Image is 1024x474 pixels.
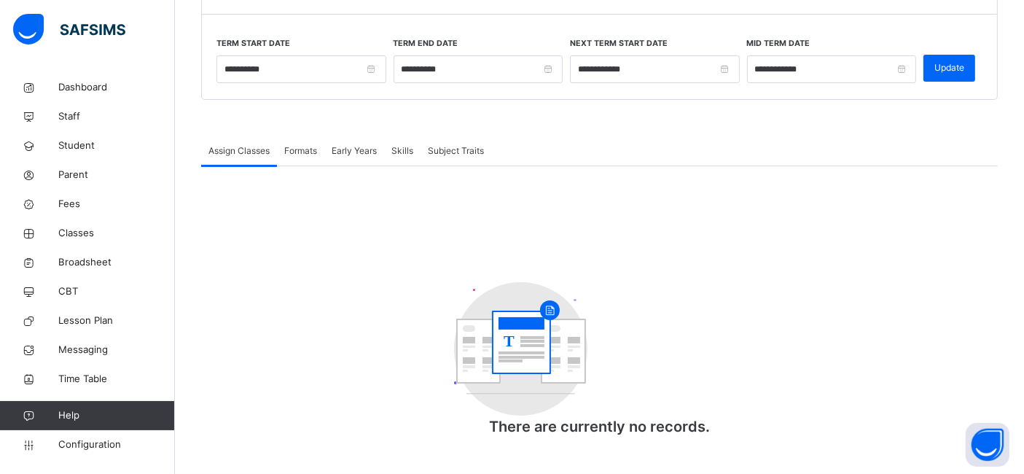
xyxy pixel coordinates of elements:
span: Dashboard [58,80,175,95]
span: Lesson Plan [58,314,175,328]
span: Classes [58,226,175,241]
span: Messaging [58,343,175,357]
button: Open asap [966,423,1009,467]
label: Next Term Start Date [570,38,668,50]
img: safsims [13,14,125,44]
span: Time Table [58,372,175,386]
span: Fees [58,197,175,211]
span: Formats [284,144,317,158]
span: Staff [58,109,175,124]
span: Configuration [58,438,174,452]
span: Early Years [332,144,377,158]
span: Help [58,408,174,423]
tspan: T [503,332,514,350]
span: Update [934,61,964,74]
label: Term End Date [394,38,458,50]
span: Assign Classes [208,144,270,158]
label: Term Start Date [216,38,290,50]
span: Subject Traits [428,144,484,158]
span: Parent [58,168,175,182]
span: Skills [391,144,413,158]
span: Student [58,139,175,153]
p: There are currently no records. [454,416,746,438]
span: CBT [58,284,175,299]
div: There are currently no records. [454,268,746,452]
span: Broadsheet [58,255,175,270]
label: Mid Term Date [747,38,810,50]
